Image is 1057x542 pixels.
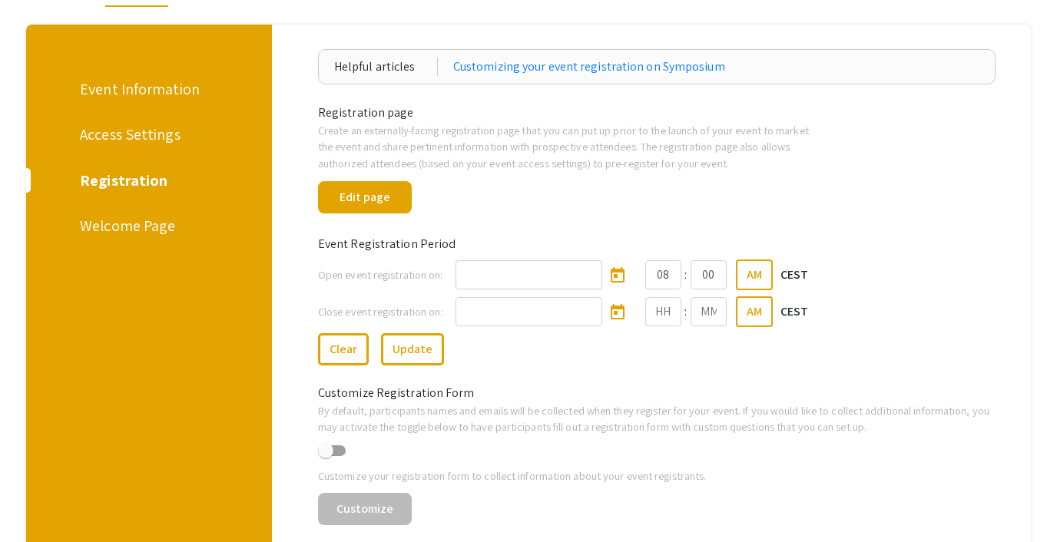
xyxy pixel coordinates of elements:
button: Open calendar [602,296,633,327]
a: Customizing your event registration on Symposium [453,58,725,76]
label: Close event registration on: [318,303,443,320]
input: Minutes [691,297,727,326]
div: Customize Registration Form [306,384,1008,402]
p: By default, participants names and emails will be collected when they register for your event. If... [318,402,996,435]
div: : [681,266,691,284]
label: Open event registration on: [318,266,443,283]
div: Event Information [80,78,213,101]
button: Update [381,333,444,365]
input: Minutes [691,260,727,289]
p: Create an externally-facing registration page that you can put up prior to the launch of your eve... [318,122,820,172]
button: Edit page [318,181,412,213]
div: : [681,302,691,321]
button: Customize [318,493,412,525]
button: AM [736,296,773,327]
button: AM [736,259,773,290]
div: Access Settings [80,123,213,146]
p: Customize your registration form to collect information about your event registrants. [318,468,996,484]
div: Helpful articles [334,58,438,76]
div: Event Registration Period [306,235,1008,253]
div: Welcome Page [80,214,213,237]
p: CEST [780,266,808,284]
div: Registration [80,169,213,192]
iframe: Chat [12,473,65,530]
p: CEST [780,302,808,321]
button: Open calendar [602,259,633,290]
div: Registration page [306,104,1008,122]
input: Hours [645,297,681,326]
button: Clear [318,333,369,365]
input: Hours [645,260,681,289]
